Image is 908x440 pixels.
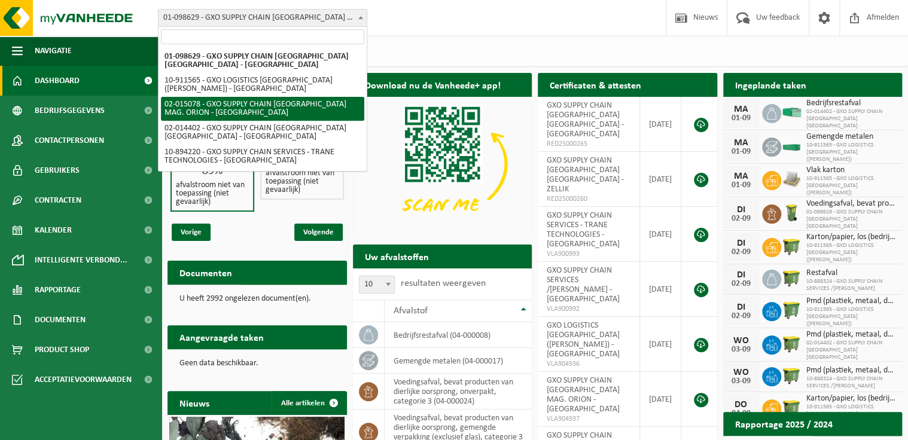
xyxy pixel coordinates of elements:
[35,66,80,96] span: Dashboard
[781,107,802,118] img: HK-XP-30-GN-00
[266,169,339,194] h4: afvalstroom niet van toepassing (niet gevaarlijk)
[729,400,753,410] div: DO
[729,270,753,280] div: DI
[547,414,630,424] span: VLA904937
[729,336,753,346] div: WO
[547,101,624,139] span: GXO SUPPLY CHAIN [GEOGRAPHIC_DATA] [GEOGRAPHIC_DATA] - [GEOGRAPHIC_DATA]
[781,203,802,223] img: WB-0140-HPE-GN-50
[729,181,753,190] div: 01-09
[729,114,753,123] div: 01-09
[35,215,72,245] span: Kalender
[158,9,367,27] span: 01-098629 - GXO SUPPLY CHAIN ANTWERP NV - ANTWERPEN
[161,121,364,145] li: 02-014402 - GXO SUPPLY CHAIN [GEOGRAPHIC_DATA] [GEOGRAPHIC_DATA] - [GEOGRAPHIC_DATA]
[161,49,364,73] li: 01-098629 - GXO SUPPLY CHAIN [GEOGRAPHIC_DATA] [GEOGRAPHIC_DATA] - [GEOGRAPHIC_DATA]
[353,73,513,96] h2: Download nu de Vanheede+ app!
[161,73,364,97] li: 10-911565 - GXO LOGISTICS [GEOGRAPHIC_DATA] ([PERSON_NAME]) - [GEOGRAPHIC_DATA]
[806,132,897,142] span: Gemengde metalen
[35,305,86,335] span: Documenten
[640,97,681,152] td: [DATE]
[35,36,72,66] span: Navigatie
[806,166,897,175] span: Vlak karton
[547,194,630,204] span: RED25000260
[723,412,845,435] h2: Rapportage 2025 / 2024
[161,145,364,169] li: 10-894220 - GXO SUPPLY CHAIN SERVICES - TRANE TECHNOLOGIES - [GEOGRAPHIC_DATA]
[547,139,630,149] span: RED25000265
[806,99,897,108] span: Bedrijfsrestafval
[272,391,346,415] a: Alle artikelen
[161,97,364,121] li: 02-015078 - GXO SUPPLY CHAIN [GEOGRAPHIC_DATA] MAG. ORION - [GEOGRAPHIC_DATA]
[781,365,802,386] img: WB-1100-HPE-GN-50
[179,295,335,303] p: U heeft 2992 ongelezen document(en).
[806,366,897,375] span: Pmd (plastiek, metaal, drankkartons) (bedrijven)
[547,321,620,359] span: GXO LOGISTICS [GEOGRAPHIC_DATA] ([PERSON_NAME]) - [GEOGRAPHIC_DATA]
[35,275,81,305] span: Rapportage
[806,340,897,361] span: 02-014402 - GXO SUPPLY CHAIN [GEOGRAPHIC_DATA] [GEOGRAPHIC_DATA]
[806,404,897,425] span: 10-911565 - GXO LOGISTICS [GEOGRAPHIC_DATA] ([PERSON_NAME])
[729,138,753,148] div: MA
[547,249,630,259] span: VLA900993
[806,297,897,306] span: Pmd (plastiek, metaal, drankkartons) (bedrijven)
[640,372,681,427] td: [DATE]
[159,10,367,26] span: 01-098629 - GXO SUPPLY CHAIN ANTWERP NV - ANTWERPEN
[806,306,897,328] span: 10-911565 - GXO LOGISTICS [GEOGRAPHIC_DATA] ([PERSON_NAME])
[294,224,343,241] span: Volgende
[640,317,681,372] td: [DATE]
[781,300,802,320] img: WB-0770-HPE-GN-50
[640,207,681,262] td: [DATE]
[806,394,897,404] span: Karton/papier, los (bedrijven)
[538,73,653,96] h2: Certificaten & attesten
[353,245,441,268] h2: Uw afvalstoffen
[806,209,897,230] span: 01-098629 - GXO SUPPLY CHAIN [GEOGRAPHIC_DATA] [GEOGRAPHIC_DATA]
[35,155,80,185] span: Gebruikers
[172,224,211,241] span: Vorige
[167,325,276,349] h2: Aangevraagde taken
[359,276,395,294] span: 10
[35,335,89,365] span: Product Shop
[176,181,249,206] h4: afvalstroom niet van toepassing (niet gevaarlijk)
[806,268,897,278] span: Restafval
[729,368,753,377] div: WO
[781,398,802,418] img: WB-1100-HPE-GN-50
[35,365,132,395] span: Acceptatievoorwaarden
[806,108,897,130] span: 02-014402 - GXO SUPPLY CHAIN [GEOGRAPHIC_DATA] [GEOGRAPHIC_DATA]
[729,148,753,156] div: 01-09
[781,268,802,288] img: WB-1100-HPE-GN-50
[806,233,897,242] span: Karton/papier, los (bedrijven)
[167,261,244,284] h2: Documenten
[385,348,532,374] td: gemengde metalen (04-000017)
[547,211,620,249] span: GXO SUPPLY CHAIN SERVICES - TRANE TECHNOLOGIES - [GEOGRAPHIC_DATA]
[806,199,897,209] span: Voedingsafval, bevat producten van dierlijke oorsprong, onverpakt, categorie 3
[729,205,753,215] div: DI
[781,169,802,190] img: LP-PA-00000-WDN-11
[806,175,897,197] span: 10-911565 - GXO LOGISTICS [GEOGRAPHIC_DATA] ([PERSON_NAME])
[35,185,81,215] span: Contracten
[167,391,221,414] h2: Nieuws
[385,374,532,410] td: voedingsafval, bevat producten van dierlijke oorsprong, onverpakt, categorie 3 (04-000024)
[547,304,630,314] span: VLA900992
[781,334,802,354] img: WB-1100-HPE-GN-50
[640,152,681,207] td: [DATE]
[729,239,753,248] div: DI
[359,276,394,293] span: 10
[729,172,753,181] div: MA
[781,140,802,151] img: HK-XC-20-GN-00
[806,330,897,340] span: Pmd (plastiek, metaal, drankkartons) (bedrijven)
[640,262,681,317] td: [DATE]
[806,375,897,390] span: 10-888324 - GXO SUPPLY CHAIN SERVICES /[PERSON_NAME]
[806,242,897,264] span: 10-911565 - GXO LOGISTICS [GEOGRAPHIC_DATA] ([PERSON_NAME])
[401,279,486,288] label: resultaten weergeven
[547,359,630,369] span: VLA904936
[729,248,753,256] div: 02-09
[806,142,897,163] span: 10-911565 - GXO LOGISTICS [GEOGRAPHIC_DATA] ([PERSON_NAME])
[547,376,620,414] span: GXO SUPPLY CHAIN [GEOGRAPHIC_DATA] MAG. ORION - [GEOGRAPHIC_DATA]
[35,96,105,126] span: Bedrijfsgegevens
[729,302,753,312] div: DI
[547,266,620,304] span: GXO SUPPLY CHAIN SERVICES /[PERSON_NAME] - [GEOGRAPHIC_DATA]
[547,156,624,194] span: GXO SUPPLY CHAIN [GEOGRAPHIC_DATA] [GEOGRAPHIC_DATA] - ZELLIK
[35,245,127,275] span: Intelligente verbond...
[394,306,428,316] span: Afvalstof
[35,126,104,155] span: Contactpersonen
[353,97,532,231] img: Download de VHEPlus App
[385,322,532,348] td: bedrijfsrestafval (04-000008)
[781,236,802,256] img: WB-1100-HPE-GN-50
